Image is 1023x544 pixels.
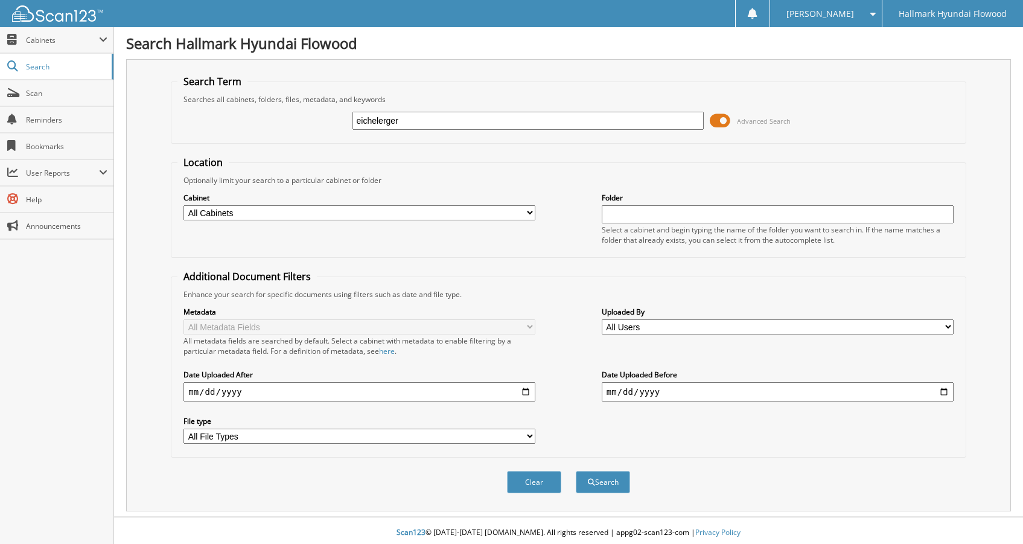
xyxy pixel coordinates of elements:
[397,527,425,537] span: Scan123
[576,471,630,493] button: Search
[507,471,561,493] button: Clear
[737,117,791,126] span: Advanced Search
[602,193,954,203] label: Folder
[12,5,103,22] img: scan123-logo-white.svg
[26,35,99,45] span: Cabinets
[26,221,107,231] span: Announcements
[379,346,395,356] a: here
[899,10,1007,18] span: Hallmark Hyundai Flowood
[177,75,247,88] legend: Search Term
[183,382,535,402] input: start
[602,382,954,402] input: end
[26,141,107,152] span: Bookmarks
[177,270,317,283] legend: Additional Document Filters
[26,168,99,178] span: User Reports
[177,94,959,104] div: Searches all cabinets, folders, files, metadata, and keywords
[26,115,107,125] span: Reminders
[177,289,959,299] div: Enhance your search for specific documents using filters such as date and file type.
[963,486,1023,544] iframe: Chat Widget
[183,307,535,317] label: Metadata
[602,307,954,317] label: Uploaded By
[183,370,535,380] label: Date Uploaded After
[177,156,229,169] legend: Location
[26,88,107,98] span: Scan
[602,370,954,380] label: Date Uploaded Before
[786,10,854,18] span: [PERSON_NAME]
[183,416,535,426] label: File type
[183,336,535,356] div: All metadata fields are searched by default. Select a cabinet with metadata to enable filtering b...
[26,62,106,72] span: Search
[695,527,741,537] a: Privacy Policy
[183,193,535,203] label: Cabinet
[177,175,959,185] div: Optionally limit your search to a particular cabinet or folder
[602,225,954,245] div: Select a cabinet and begin typing the name of the folder you want to search in. If the name match...
[126,33,1011,53] h1: Search Hallmark Hyundai Flowood
[26,194,107,205] span: Help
